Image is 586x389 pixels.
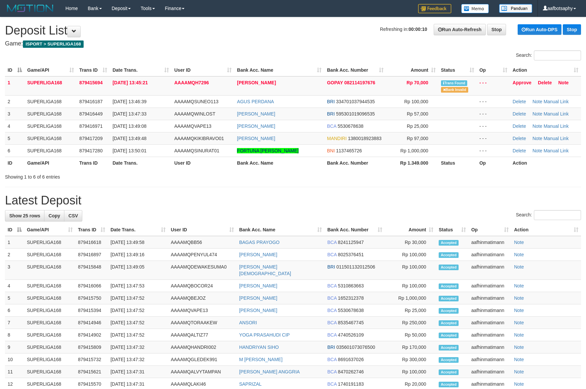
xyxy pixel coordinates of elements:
td: Rp 100,000 [385,366,436,378]
a: [PERSON_NAME] [239,295,277,301]
a: Approve [513,80,532,85]
td: AAAAMQALTIZ77 [168,329,237,341]
a: Note [514,240,524,245]
label: Search: [516,50,581,60]
span: Refreshing in: [380,27,427,32]
th: Game/API [25,157,77,169]
td: Rp 25,000 [385,304,436,317]
span: Copy [48,213,60,218]
td: aafhinmatimann [469,249,511,261]
td: Rp 100,000 [385,249,436,261]
td: 879415750 [75,292,108,304]
a: Note [533,111,543,117]
td: 5 [5,292,24,304]
td: 879416066 [75,280,108,292]
a: [PERSON_NAME] [237,80,276,85]
span: BCA [327,240,336,245]
td: 6 [5,304,24,317]
a: Run Auto-Refresh [434,24,486,35]
td: 2 [5,249,24,261]
td: 10 [5,353,24,366]
th: Bank Acc. Name [234,157,324,169]
a: Note [514,295,524,301]
a: Copy [44,210,64,221]
a: Manual Link [544,136,569,141]
span: Copy 5530678638 to clipboard [338,308,364,313]
span: Copy 5310863663 to clipboard [338,283,364,288]
td: AAAAMQBOCOR24 [168,280,237,292]
a: BAGAS PRAYOGO [239,240,280,245]
th: Amount: activate to sort column ascending [386,64,438,76]
a: HANDRIYAN SIHO [239,345,279,350]
span: Accepted [439,320,459,326]
a: Note [514,332,524,338]
span: Accepted [439,357,459,363]
td: SUPERLIGA168 [24,292,75,304]
h1: Deposit List [5,24,581,37]
span: BRI [327,264,335,270]
a: [PERSON_NAME] [239,252,277,257]
td: AAAAMQGLEDEK991 [168,353,237,366]
span: [DATE] 13:47:33 [112,111,146,117]
span: Copy 8241125947 to clipboard [338,240,364,245]
td: - - - [477,108,510,120]
td: aafhinmatimann [469,236,511,249]
a: Note [514,320,524,325]
td: [DATE] 13:47:32 [108,353,168,366]
td: Rp 1,000,000 [385,292,436,304]
span: BCA [327,369,336,374]
span: Copy 5530678638 to clipboard [337,123,363,129]
img: panduan.png [499,4,532,13]
th: Trans ID [77,157,110,169]
span: Copy 8535467745 to clipboard [338,320,364,325]
a: Delete [513,123,526,129]
span: Accepted [439,265,459,270]
td: [DATE] 13:47:52 [108,329,168,341]
span: Copy 1652312378 to clipboard [338,295,364,301]
span: CSV [68,213,78,218]
span: 879417209 [79,136,103,141]
span: Copy 8691637026 to clipboard [338,357,364,362]
td: 3 [5,108,25,120]
th: ID: activate to sort column descending [5,64,25,76]
h4: Game: [5,40,581,47]
td: 7 [5,317,24,329]
a: [PERSON_NAME] [239,308,277,313]
td: Rp 170,000 [385,341,436,353]
a: CSV [64,210,82,221]
span: BCA [327,252,336,257]
a: Note [533,136,543,141]
th: Bank Acc. Name: activate to sort column ascending [234,64,324,76]
td: [DATE] 13:47:32 [108,341,168,353]
th: Action [510,157,581,169]
a: [PERSON_NAME] ANGGRIA [239,369,300,374]
span: Rp 57,000 [407,111,428,117]
a: [PERSON_NAME] [237,111,275,117]
th: ID: activate to sort column descending [5,224,24,236]
td: AAAAMQTORAAKEW [168,317,237,329]
td: aafhinmatimann [469,341,511,353]
td: 4 [5,280,24,292]
td: 879415848 [75,261,108,280]
td: [DATE] 13:47:52 [108,304,168,317]
span: AAAAMQH7296 [174,80,209,85]
a: FORTUNA [PERSON_NAME] [237,148,299,153]
span: Copy 4740526109 to clipboard [338,332,364,338]
a: Manual Link [544,99,569,104]
span: Accepted [439,252,459,258]
th: User ID [172,157,234,169]
td: SUPERLIGA168 [24,317,75,329]
td: SUPERLIGA168 [24,341,75,353]
span: Copy 011501132012506 to clipboard [336,264,375,270]
span: Accepted [439,240,459,246]
td: aafhinmatimann [469,292,511,304]
span: [DATE] 13:45:21 [112,80,148,85]
td: - - - [477,144,510,157]
a: M [PERSON_NAME] [239,357,283,362]
td: SUPERLIGA168 [25,76,77,96]
td: Rp 250,000 [385,317,436,329]
td: SUPERLIGA168 [24,236,75,249]
a: [PERSON_NAME] [237,136,275,141]
span: Accepted [439,333,459,338]
th: Status [438,157,477,169]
